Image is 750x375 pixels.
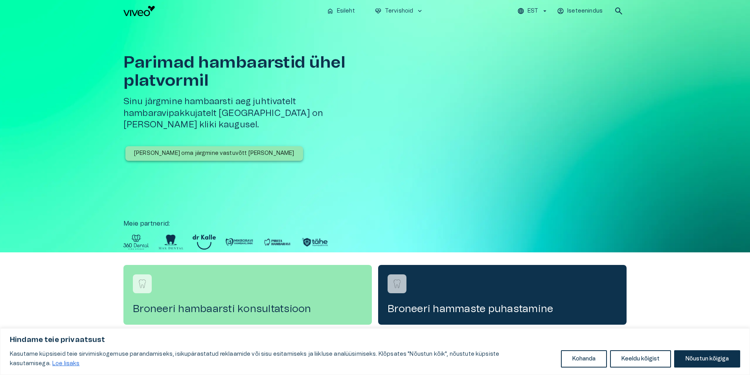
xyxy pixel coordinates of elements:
[123,6,155,16] img: Viveo logo
[123,6,320,16] a: Navigate to homepage
[375,7,382,15] span: ecg_heart
[123,96,378,131] h5: Sinu järgmine hambaarsti aeg juhtivatelt hambaravipakkujatelt [GEOGRAPHIC_DATA] on [PERSON_NAME] ...
[516,6,550,17] button: EST
[136,278,148,290] img: Broneeri hambaarsti konsultatsioon logo
[371,6,427,17] button: ecg_heartTervishoidkeyboard_arrow_down
[327,7,334,15] span: home
[391,278,403,290] img: Broneeri hammaste puhastamine logo
[123,265,372,325] a: Navigate to service booking
[378,265,627,325] a: Navigate to service booking
[193,235,216,250] img: Partner logo
[385,7,414,15] p: Tervishoid
[416,7,423,15] span: keyboard_arrow_down
[556,6,605,17] button: Iseteenindus
[123,53,378,90] h1: Parimad hambaarstid ühel platvormil
[263,235,291,250] img: Partner logo
[52,360,80,367] a: Loe lisaks
[388,303,617,315] h4: Broneeri hammaste puhastamine
[123,235,149,250] img: Partner logo
[324,6,359,17] button: homeEsileht
[123,219,627,228] p: Meie partnerid :
[674,350,740,368] button: Nõustun kõigiga
[125,146,303,161] button: [PERSON_NAME] oma järgmine vastuvõtt [PERSON_NAME]
[611,3,627,19] button: open search modal
[610,350,671,368] button: Keeldu kõigist
[10,335,740,345] p: Hindame teie privaatsust
[10,349,555,368] p: Kasutame küpsiseid teie sirvimiskogemuse parandamiseks, isikupärastatud reklaamide või sisu esita...
[561,350,607,368] button: Kohanda
[133,303,362,315] h4: Broneeri hambaarsti konsultatsioon
[158,235,183,250] img: Partner logo
[301,235,329,250] img: Partner logo
[337,7,355,15] p: Esileht
[528,7,538,15] p: EST
[225,235,254,250] img: Partner logo
[134,149,294,158] p: [PERSON_NAME] oma järgmine vastuvõtt [PERSON_NAME]
[567,7,603,15] p: Iseteenindus
[614,6,623,16] span: search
